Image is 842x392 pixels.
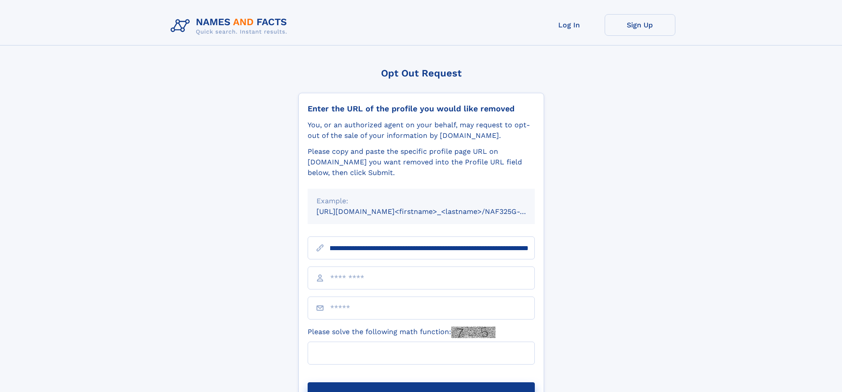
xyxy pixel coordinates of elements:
[308,146,535,178] div: Please copy and paste the specific profile page URL on [DOMAIN_NAME] you want removed into the Pr...
[167,14,294,38] img: Logo Names and Facts
[316,207,552,216] small: [URL][DOMAIN_NAME]<firstname>_<lastname>/NAF325G-xxxxxxxx
[308,327,495,338] label: Please solve the following math function:
[534,14,605,36] a: Log In
[298,68,544,79] div: Opt Out Request
[316,196,526,206] div: Example:
[308,104,535,114] div: Enter the URL of the profile you would like removed
[308,120,535,141] div: You, or an authorized agent on your behalf, may request to opt-out of the sale of your informatio...
[605,14,675,36] a: Sign Up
